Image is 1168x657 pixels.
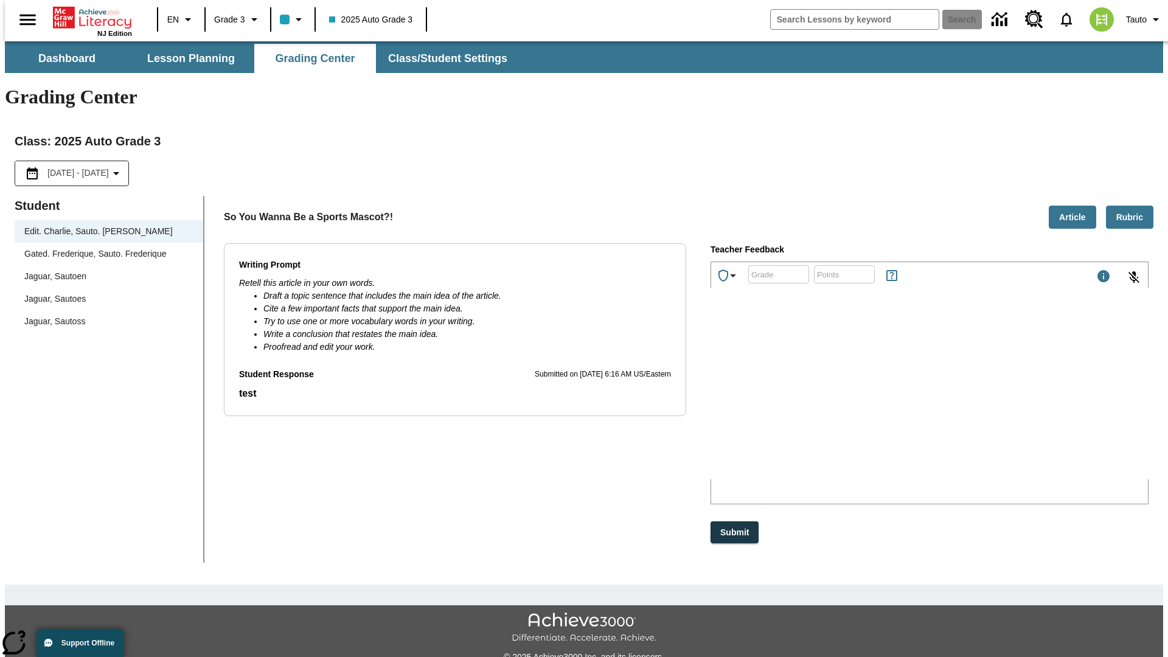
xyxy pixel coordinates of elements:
[329,13,413,26] span: 2025 Auto Grade 3
[1126,13,1147,26] span: Tauto
[53,4,132,37] div: Home
[224,210,393,224] p: So You Wanna Be a Sports Mascot?!
[15,288,203,310] div: Jaguar, Sautoes
[711,263,745,288] button: Achievements
[24,270,193,283] span: Jaguar, Sautoen
[5,41,1163,73] div: SubNavbar
[378,44,517,73] button: Class/Student Settings
[214,13,245,26] span: Grade 3
[5,86,1163,108] h1: Grading Center
[814,265,875,283] div: Points: Must be equal to or less than 25.
[15,131,1153,151] h2: Class : 2025 Auto Grade 3
[61,639,114,647] span: Support Offline
[1090,7,1114,32] img: avatar image
[109,166,123,181] svg: Collapse Date Range Filter
[20,166,123,181] button: Select the date range menu item
[1106,206,1153,229] button: Rubric, Will open in new tab
[275,9,311,30] button: Class color is light blue. Change class color
[239,386,671,401] p: Student Response
[15,265,203,288] div: Jaguar, Sautoen
[1096,269,1111,286] div: Maximum 1000 characters Press Escape to exit toolbar and use left and right arrow keys to access ...
[263,290,671,302] li: Draft a topic sentence that includes the main idea of the article.
[24,225,193,238] span: Edit. Charlie, Sauto. [PERSON_NAME]
[36,629,124,657] button: Support Offline
[254,44,376,73] button: Grading Center
[15,310,203,333] div: Jaguar, Sautoss
[535,369,671,381] p: Submitted on [DATE] 6:16 AM US/Eastern
[239,277,671,290] p: Retell this article in your own words.
[47,167,109,179] span: [DATE] - [DATE]
[263,302,671,315] li: Cite a few important facts that support the main idea.
[53,5,132,30] a: Home
[880,263,904,288] button: Rules for Earning Points and Achievements, Will open in new tab
[15,220,203,243] div: Edit. Charlie, Sauto. [PERSON_NAME]
[748,259,809,291] input: Grade: Letters, numbers, %, + and - are allowed.
[1082,4,1121,35] button: Select a new avatar
[24,293,193,305] span: Jaguar, Sautoes
[15,243,203,265] div: Gated. Frederique, Sauto. Frederique
[1119,263,1149,292] button: Click to activate and allow voice recognition
[24,248,193,260] span: Gated. Frederique, Sauto. Frederique
[711,521,759,544] button: Submit
[748,265,809,283] div: Grade: Letters, numbers, %, + and - are allowed.
[24,315,193,328] span: Jaguar, Sautoss
[711,243,1149,257] p: Teacher Feedback
[6,44,128,73] button: Dashboard
[162,9,201,30] button: Language: EN, Select a language
[15,196,203,215] p: Student
[1051,4,1082,35] a: Notifications
[1049,206,1096,229] button: Article, Will open in new tab
[263,315,671,328] li: Try to use one or more vocabulary words in your writing.
[5,44,518,73] div: SubNavbar
[10,2,46,38] button: Open side menu
[814,259,875,291] input: Points: Must be equal to or less than 25.
[263,328,671,341] li: Write a conclusion that restates the main idea.
[1018,3,1051,36] a: Resource Center, Will open in new tab
[209,9,266,30] button: Grade: Grade 3, Select a grade
[512,613,656,644] img: Achieve3000 Differentiate Accelerate Achieve
[1121,9,1168,30] button: Profile/Settings
[130,44,252,73] button: Lesson Planning
[239,368,314,381] p: Student Response
[97,30,132,37] span: NJ Edition
[239,386,671,401] p: test
[239,259,671,272] p: Writing Prompt
[771,10,939,29] input: search field
[167,13,179,26] span: EN
[263,341,671,353] li: Proofread and edit your work.
[984,3,1018,36] a: Data Center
